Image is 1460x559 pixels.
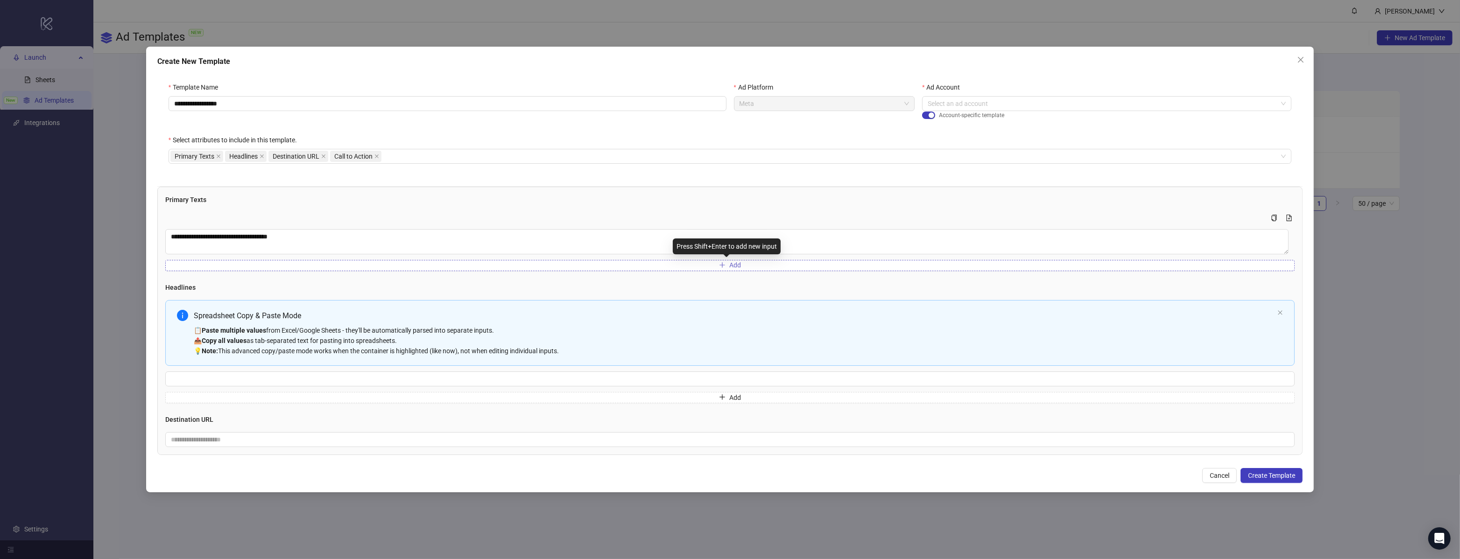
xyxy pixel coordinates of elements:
[1210,472,1229,479] span: Cancel
[321,154,326,159] span: close
[1248,472,1295,479] span: Create Template
[165,195,1295,205] h4: Primary Texts
[1297,56,1305,63] span: close
[165,300,1295,403] div: Multi-input container - paste or copy values
[260,154,264,159] span: close
[175,151,214,161] span: Primary Texts
[673,238,781,254] div: Press Shift+Enter to add new input
[225,151,267,162] span: Headlines
[165,392,1295,403] button: Add
[268,151,328,162] span: Destination URL
[1428,527,1451,550] div: Open Intercom Messenger
[169,135,303,145] label: Select attributes to include in this template.
[165,282,1295,293] h4: Headlines
[229,151,258,161] span: Headlines
[740,97,910,111] span: Meta
[939,111,1004,120] span: Account-specific template
[194,310,1274,321] div: Spreadsheet Copy & Paste Mode
[165,260,1295,271] button: Add
[202,327,266,334] strong: Paste multiple values
[194,325,1274,356] div: 📋 from Excel/Google Sheets - they'll be automatically parsed into separate inputs. 📤 as tab-separ...
[1293,52,1308,67] button: Close
[1241,468,1303,483] button: Create Template
[719,394,726,400] span: plus
[374,154,379,159] span: close
[719,262,726,268] span: plus
[330,151,381,162] span: Call to Action
[165,414,1295,425] h4: Destination URL
[729,261,741,269] span: Add
[1277,310,1283,316] button: close
[216,154,221,159] span: close
[177,310,188,321] span: info-circle
[273,151,319,161] span: Destination URL
[928,97,1277,111] input: Ad Account
[169,82,224,92] label: Template Name
[202,337,247,344] strong: Copy all values
[165,212,1295,271] div: Multi-text input container - paste or copy values
[202,347,218,355] strong: Note:
[1286,215,1292,221] span: file-add
[922,82,966,92] label: Ad Account
[170,151,223,162] span: Primary Texts
[157,56,1303,67] div: Create New Template
[1202,468,1237,483] button: Cancel
[334,151,373,161] span: Call to Action
[169,96,726,111] input: Template Name
[734,82,779,92] label: Ad Platform
[1271,215,1277,221] span: copy
[729,394,741,401] span: Add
